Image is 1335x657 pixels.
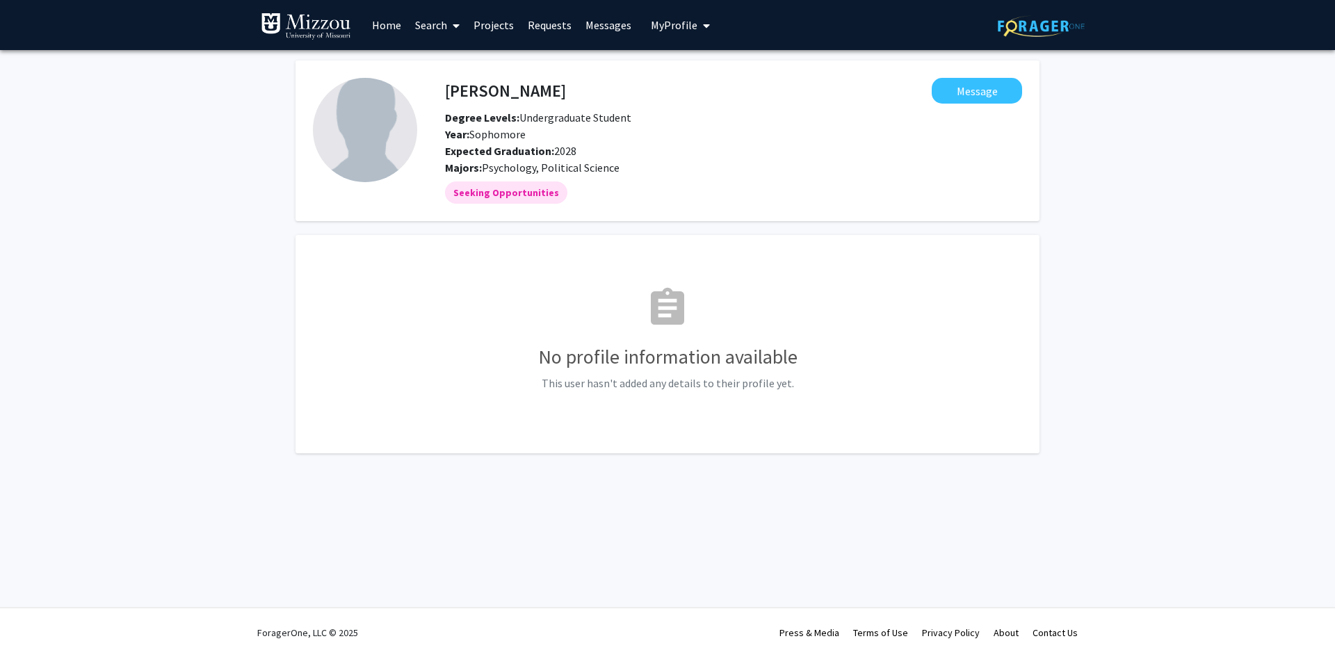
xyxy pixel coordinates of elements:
[445,144,554,158] b: Expected Graduation:
[482,161,620,175] span: Psychology , Political Science
[651,18,697,32] span: My Profile
[445,111,519,124] b: Degree Levels:
[779,626,839,639] a: Press & Media
[10,594,59,647] iframe: Chat
[445,144,576,158] span: 2028
[445,78,566,104] h4: [PERSON_NAME]
[445,161,482,175] b: Majors:
[998,15,1085,37] img: ForagerOne Logo
[313,375,1022,391] p: This user hasn't added any details to their profile yet.
[578,1,638,49] a: Messages
[313,346,1022,369] h3: No profile information available
[922,626,980,639] a: Privacy Policy
[932,78,1022,104] button: Message Anna Larkin
[445,127,469,141] b: Year:
[467,1,521,49] a: Projects
[1033,626,1078,639] a: Contact Us
[521,1,578,49] a: Requests
[445,181,567,204] mat-chip: Seeking Opportunities
[365,1,408,49] a: Home
[261,13,351,40] img: University of Missouri Logo
[853,626,908,639] a: Terms of Use
[445,111,631,124] span: Undergraduate Student
[408,1,467,49] a: Search
[257,608,358,657] div: ForagerOne, LLC © 2025
[994,626,1019,639] a: About
[313,78,417,182] img: Profile Picture
[645,286,690,330] mat-icon: assignment
[445,127,526,141] span: Sophomore
[296,235,1039,453] fg-card: No Profile Information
